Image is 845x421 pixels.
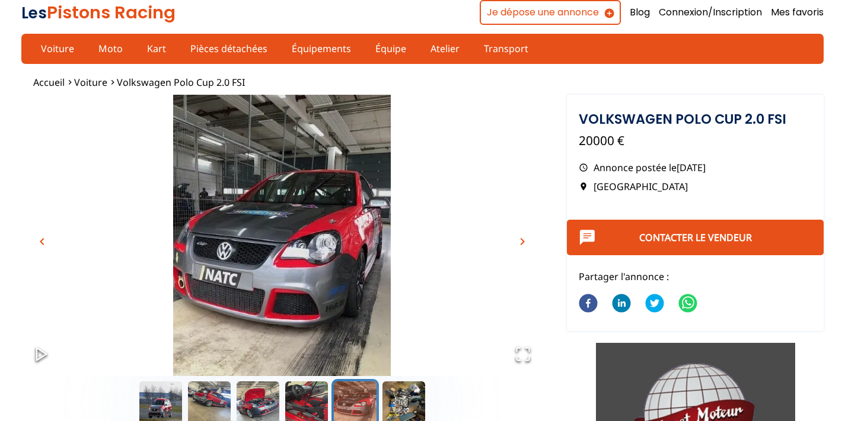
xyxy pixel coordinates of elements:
a: Équipements [284,38,359,59]
button: chevron_left [33,233,51,250]
span: chevron_left [35,234,49,249]
a: Kart [139,38,174,59]
a: Blog [630,6,650,19]
button: Play or Pause Slideshow [21,334,62,376]
a: Connexion/Inscription [659,6,762,19]
a: Contacter le vendeur [639,231,752,244]
span: Les [21,2,47,24]
a: Accueil [33,76,65,89]
a: Transport [476,38,536,59]
p: [GEOGRAPHIC_DATA] [579,180,812,193]
button: Open Fullscreen [503,334,543,376]
a: Voiture [33,38,82,59]
a: Volkswagen Polo Cup 2.0 FSI [117,76,245,89]
a: Équipe [368,38,414,59]
button: facebook [579,287,598,322]
button: Contacter le vendeur [567,220,824,255]
a: Atelier [423,38,467,59]
h1: Volkswagen Polo Cup 2.0 FSI [579,113,812,126]
a: Pièces détachées [183,38,275,59]
div: Go to Slide 5 [21,95,543,376]
button: chevron_right [514,233,531,250]
p: Annonce postée le [DATE] [579,161,812,174]
button: twitter [645,287,664,322]
p: Partager l'annonce : [579,270,812,283]
a: Mes favoris [771,6,824,19]
button: whatsapp [678,287,697,322]
span: chevron_right [515,234,530,249]
button: linkedin [612,287,631,322]
a: Moto [91,38,130,59]
p: 20000 € [579,132,812,149]
a: LesPistons Racing [21,1,176,24]
img: image [21,95,543,384]
a: Voiture [74,76,107,89]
